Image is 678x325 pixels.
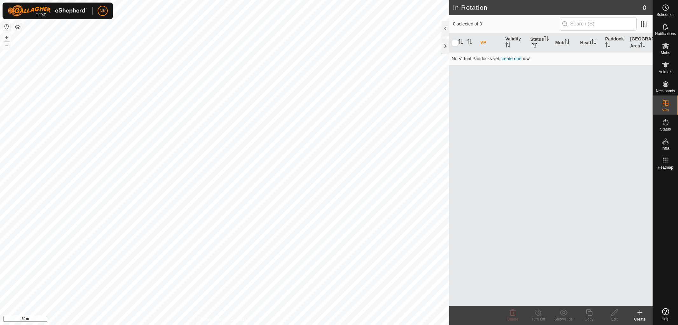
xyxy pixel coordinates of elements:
span: Animals [659,70,672,74]
span: Mobs [661,51,670,55]
th: Mob [553,33,578,53]
span: Schedules [656,13,674,17]
h2: In Rotation [453,4,643,11]
p-sorticon: Activate to sort [591,40,596,45]
div: Edit [602,316,627,322]
td: No Virtual Paddocks yet, now. [449,52,653,65]
a: Help [653,306,678,323]
p-sorticon: Activate to sort [544,37,549,42]
th: [GEOGRAPHIC_DATA] Area [627,33,653,53]
input: Search (S) [560,17,637,31]
span: NK [99,8,106,14]
p-sorticon: Activate to sort [458,40,463,45]
a: Privacy Policy [200,317,223,322]
span: Help [661,317,669,321]
th: Paddock [603,33,628,53]
span: 0 selected of 0 [453,21,560,27]
button: + [3,33,10,41]
a: create one [500,56,521,61]
th: Status [528,33,553,53]
button: – [3,42,10,49]
th: VP [478,33,503,53]
div: Turn Off [525,316,551,322]
th: Validity [503,33,528,53]
th: Head [578,33,603,53]
p-sorticon: Activate to sort [565,40,570,45]
span: 0 [643,3,646,12]
p-sorticon: Activate to sort [605,43,610,48]
img: Gallagher Logo [8,5,87,17]
a: Contact Us [231,317,250,322]
span: Delete [507,317,518,321]
span: Status [660,127,671,131]
span: Heatmap [658,166,673,169]
button: Map Layers [14,23,22,31]
span: Infra [661,146,669,150]
span: Notifications [655,32,676,36]
div: Copy [576,316,602,322]
button: Reset Map [3,23,10,31]
div: Show/Hide [551,316,576,322]
span: VPs [662,108,669,112]
p-sorticon: Activate to sort [640,43,645,48]
p-sorticon: Activate to sort [505,43,510,48]
p-sorticon: Activate to sort [467,40,472,45]
span: Neckbands [656,89,675,93]
div: Create [627,316,653,322]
